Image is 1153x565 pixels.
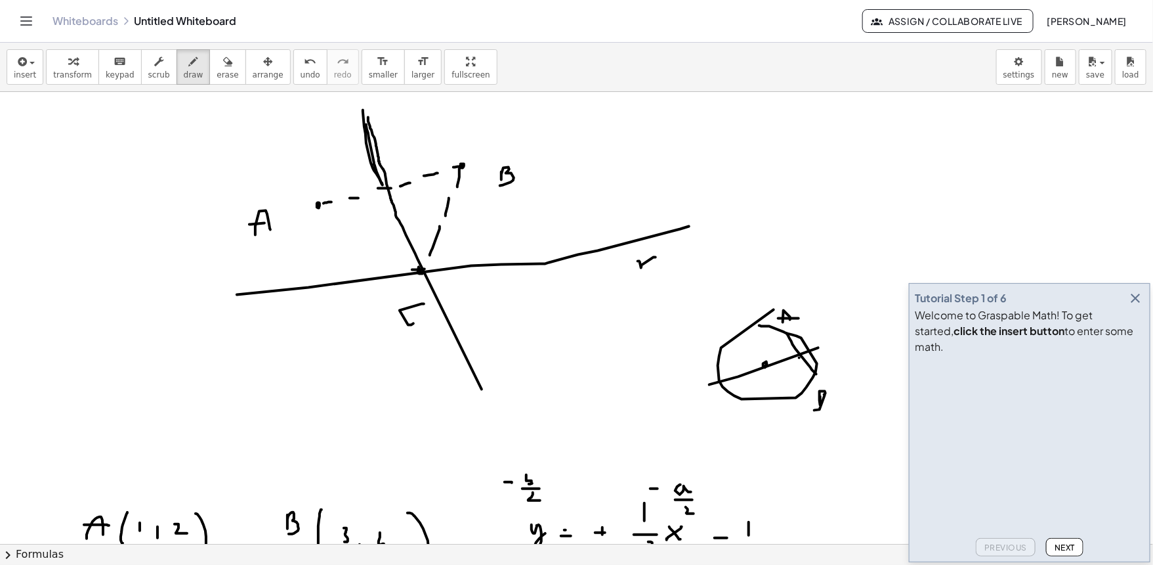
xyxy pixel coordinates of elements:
[444,49,497,85] button: fullscreen
[209,49,245,85] button: erase
[451,70,490,79] span: fullscreen
[1046,538,1083,556] button: Next
[177,49,211,85] button: draw
[46,49,99,85] button: transform
[915,290,1007,306] div: Tutorial Step 1 of 6
[954,324,1064,338] b: click the insert button
[217,70,238,79] span: erase
[253,70,283,79] span: arrange
[1036,9,1137,33] button: [PERSON_NAME]
[411,70,434,79] span: larger
[996,49,1042,85] button: settings
[293,49,327,85] button: undoundo
[1003,70,1035,79] span: settings
[404,49,442,85] button: format_sizelarger
[1122,70,1139,79] span: load
[304,54,316,70] i: undo
[301,70,320,79] span: undo
[53,70,92,79] span: transform
[377,54,389,70] i: format_size
[245,49,291,85] button: arrange
[337,54,349,70] i: redo
[1055,543,1075,553] span: Next
[141,49,177,85] button: scrub
[915,307,1144,355] div: Welcome to Graspable Math! To get started, to enter some math.
[148,70,170,79] span: scrub
[369,70,398,79] span: smaller
[862,9,1034,33] button: Assign / Collaborate Live
[417,54,429,70] i: format_size
[52,14,118,28] a: Whiteboards
[327,49,359,85] button: redoredo
[362,49,405,85] button: format_sizesmaller
[184,70,203,79] span: draw
[7,49,43,85] button: insert
[1115,49,1146,85] button: load
[1047,15,1127,27] span: [PERSON_NAME]
[1045,49,1076,85] button: new
[114,54,126,70] i: keyboard
[1079,49,1112,85] button: save
[1086,70,1104,79] span: save
[16,11,37,32] button: Toggle navigation
[334,70,352,79] span: redo
[14,70,36,79] span: insert
[873,15,1022,27] span: Assign / Collaborate Live
[98,49,142,85] button: keyboardkeypad
[1052,70,1068,79] span: new
[106,70,135,79] span: keypad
